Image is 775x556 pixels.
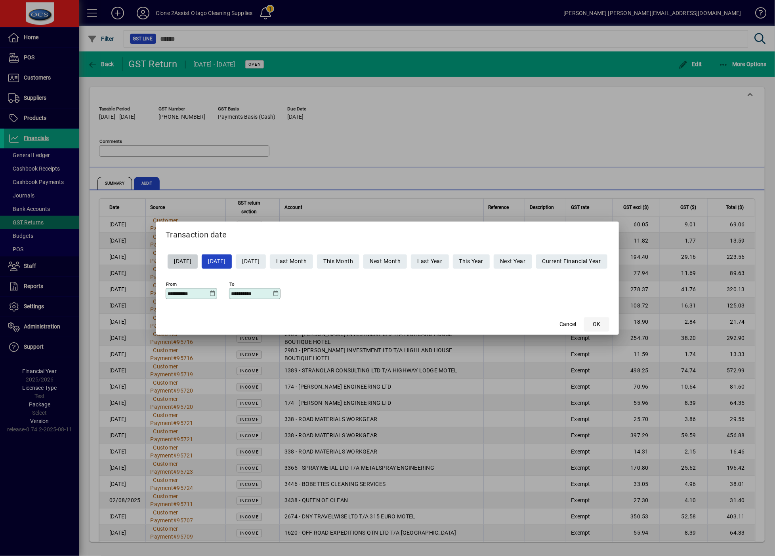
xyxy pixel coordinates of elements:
button: This Year [453,254,490,269]
span: [DATE] [174,255,191,268]
span: OK [593,320,600,328]
button: Next Month [363,254,407,269]
span: This Month [323,255,353,268]
span: [DATE] [208,255,225,268]
button: OK [584,317,609,332]
span: Last Month [276,255,307,268]
button: Cancel [555,317,581,332]
span: This Year [459,255,484,268]
button: [DATE] [236,254,266,269]
span: Last Year [417,255,443,268]
mat-label: From [166,281,177,287]
span: [DATE] [242,255,260,268]
span: Current Financial Year [542,255,601,268]
button: Last Month [270,254,313,269]
button: [DATE] [202,254,232,269]
button: Last Year [411,254,449,269]
span: Next Year [500,255,526,268]
button: [DATE] [168,254,198,269]
button: This Month [317,254,359,269]
mat-label: To [229,281,235,287]
span: Cancel [560,320,576,328]
h2: Transaction date [156,222,619,245]
button: Current Financial Year [536,254,607,269]
button: Next Year [494,254,532,269]
span: Next Month [370,255,401,268]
